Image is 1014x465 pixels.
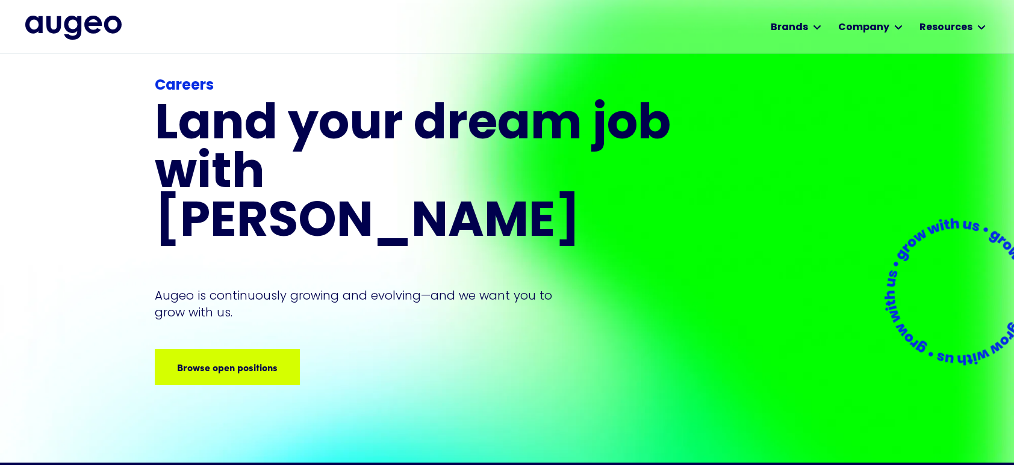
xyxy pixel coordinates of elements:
p: Augeo is continuously growing and evolving—and we want you to grow with us. [155,287,569,321]
div: Resources [919,20,972,35]
h1: Land your dream job﻿ with [PERSON_NAME] [155,102,675,248]
div: Brands [771,20,808,35]
a: Browse open positions [155,350,300,386]
img: Augeo's full logo in midnight blue. [25,16,122,40]
a: home [25,16,122,40]
div: Company [838,20,889,35]
strong: Careers [155,79,214,93]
